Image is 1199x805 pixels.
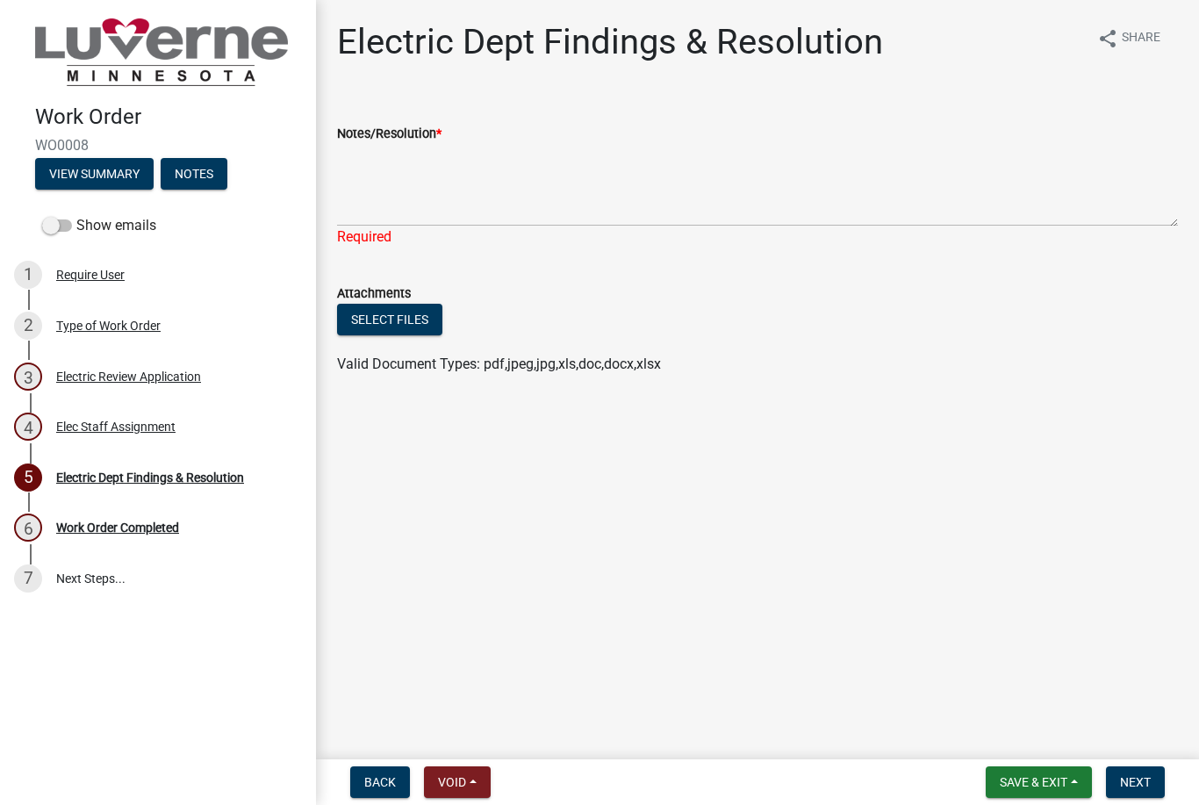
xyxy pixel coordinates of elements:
[35,168,154,182] wm-modal-confirm: Summary
[14,261,42,289] div: 1
[337,128,442,140] label: Notes/Resolution
[14,363,42,391] div: 3
[337,21,883,63] h1: Electric Dept Findings & Resolution
[14,413,42,441] div: 4
[42,215,156,236] label: Show emails
[337,288,411,300] label: Attachments
[161,168,227,182] wm-modal-confirm: Notes
[35,158,154,190] button: View Summary
[337,356,661,372] span: Valid Document Types: pdf,jpeg,jpg,xls,doc,docx,xlsx
[1000,775,1067,789] span: Save & Exit
[161,158,227,190] button: Notes
[438,775,466,789] span: Void
[1106,766,1165,798] button: Next
[56,320,161,332] div: Type of Work Order
[35,18,288,86] img: City of Luverne, Minnesota
[35,137,281,154] span: WO0008
[424,766,491,798] button: Void
[14,564,42,593] div: 7
[337,226,1178,248] div: Required
[14,464,42,492] div: 5
[350,766,410,798] button: Back
[337,304,442,335] button: Select files
[56,471,244,484] div: Electric Dept Findings & Resolution
[1122,28,1160,49] span: Share
[364,775,396,789] span: Back
[1120,775,1151,789] span: Next
[56,420,176,433] div: Elec Staff Assignment
[56,269,125,281] div: Require User
[986,766,1092,798] button: Save & Exit
[1083,21,1174,55] button: shareShare
[56,370,201,383] div: Electric Review Application
[35,104,302,130] h4: Work Order
[14,312,42,340] div: 2
[1097,28,1118,49] i: share
[14,514,42,542] div: 6
[56,521,179,534] div: Work Order Completed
